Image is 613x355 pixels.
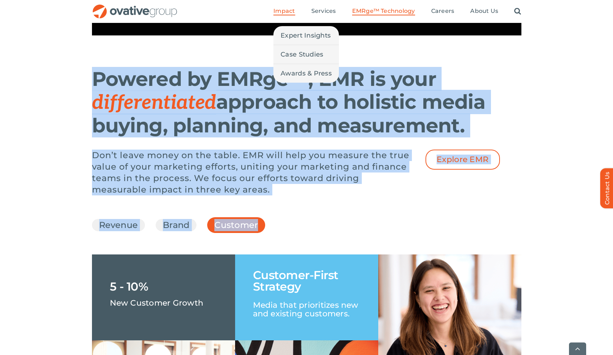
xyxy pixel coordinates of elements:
a: Impact [273,8,295,15]
a: OG_Full_horizontal_RGB [92,4,178,10]
a: Awards & Press [273,64,339,83]
span: Expert Insights [281,30,331,40]
span: differentiated [92,91,216,115]
h1: Powered by EMRge™, EMR is your approach to holistic media buying, planning, and measurement. [92,68,486,137]
span: Case Studies [281,49,323,59]
p: Media that prioritizes new and existing customers. [253,292,360,318]
span: Awards & Press [281,68,332,78]
h1: Customer-First Strategy [253,269,360,292]
a: Revenue [99,219,138,231]
a: Services [311,8,336,15]
a: EMRge™ Technology [352,8,415,15]
a: Expert Insights [273,26,339,45]
a: Search [514,8,521,15]
a: About Us [470,8,498,15]
a: Brand [163,219,189,231]
h1: 5 - 10% [110,281,149,292]
a: Customer [214,219,258,235]
a: Case Studies [273,45,339,64]
a: Explore EMR [425,150,500,170]
span: Explore EMR [437,155,489,164]
ul: Post Filters [92,215,521,235]
p: Don’t leave money on the table. EMR will help you measure the true value of your marketing effort... [92,150,414,195]
p: New Customer Growth [110,292,204,307]
a: Careers [431,8,454,15]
